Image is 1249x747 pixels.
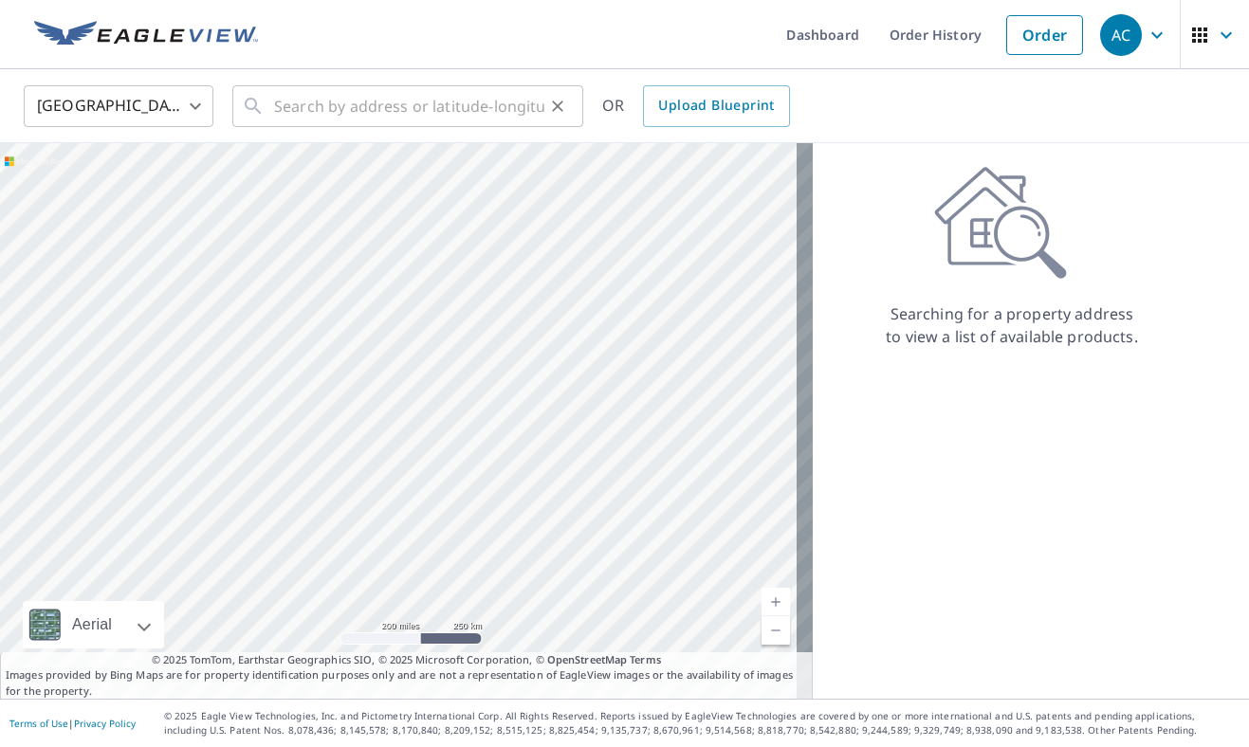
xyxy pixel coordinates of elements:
[152,652,661,668] span: © 2025 TomTom, Earthstar Geographics SIO, © 2025 Microsoft Corporation, ©
[34,21,258,49] img: EV Logo
[66,601,118,648] div: Aerial
[9,717,68,730] a: Terms of Use
[762,616,790,645] a: Current Level 5, Zoom Out
[547,652,627,666] a: OpenStreetMap
[74,717,136,730] a: Privacy Policy
[762,588,790,616] a: Current Level 5, Zoom In
[9,718,136,729] p: |
[1100,14,1142,56] div: AC
[885,302,1139,348] p: Searching for a property address to view a list of available products.
[1006,15,1083,55] a: Order
[23,601,164,648] div: Aerial
[658,94,774,118] span: Upload Blueprint
[164,709,1240,738] p: © 2025 Eagle View Technologies, Inc. and Pictometry International Corp. All Rights Reserved. Repo...
[630,652,661,666] a: Terms
[544,93,571,119] button: Clear
[24,80,213,133] div: [GEOGRAPHIC_DATA]
[274,80,544,133] input: Search by address or latitude-longitude
[602,85,790,127] div: OR
[643,85,789,127] a: Upload Blueprint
